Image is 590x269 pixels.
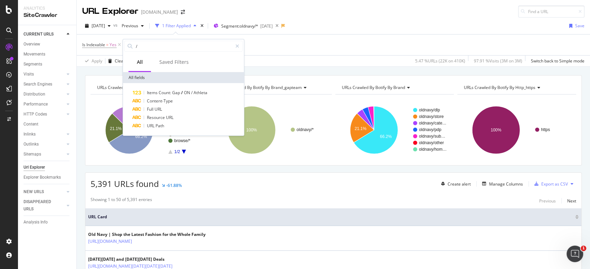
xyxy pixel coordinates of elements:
[119,23,138,29] span: Previous
[88,256,203,262] div: [DATE][DATE] and [DATE][DATE] Deals
[24,11,71,19] div: SiteCrawler
[438,178,471,189] button: Create alert
[462,82,570,93] h4: URLs Crawled By Botify By http_https
[419,134,445,139] text: oldnavy/sub…
[24,164,72,171] a: Url Explorer
[82,42,105,48] span: Is Indexable
[24,91,45,98] div: Distribution
[199,22,205,29] div: times
[24,141,65,148] a: Outlinks
[474,58,522,64] div: 97.91 % Visits ( 3M on 3M )
[141,9,178,16] div: [DOMAIN_NAME]
[213,100,330,160] svg: A chart.
[115,58,125,64] div: Clear
[24,31,54,38] div: CURRENT URLS
[184,90,191,96] span: ON
[106,42,109,48] span: =
[147,106,154,112] span: Full
[156,123,164,129] span: Path
[479,180,523,188] button: Manage Columns
[135,41,232,51] input: Search by field name
[24,141,39,148] div: Outlinks
[92,23,105,29] span: 2025 Aug. 27th
[419,114,444,119] text: oldnavy/store
[457,100,574,160] div: A chart.
[24,41,40,48] div: Overview
[24,31,65,38] a: CURRENT URLS
[24,111,65,118] a: HTTP Codes
[191,90,194,96] span: /
[82,6,138,17] div: URL Explorer
[24,131,65,138] a: Inlinks
[24,101,65,108] a: Performance
[123,72,244,83] div: All fields
[567,197,576,205] button: Next
[91,197,152,205] div: Showing 1 to 50 of 5,391 entries
[24,71,65,78] a: Visits
[567,198,576,204] div: Next
[246,128,257,132] text: 100%
[174,149,180,154] text: 1/2
[419,147,447,152] text: oldnavy/hom…
[24,151,41,158] div: Sitemaps
[110,40,116,50] span: Yes
[354,126,366,131] text: 21.1%
[24,188,44,196] div: NEW URLS
[181,10,185,14] div: arrow-right-arrow-left
[166,182,182,188] div: -61.88%
[88,238,132,245] a: [URL][DOMAIN_NAME]
[218,82,326,93] h4: URLs Crawled By Botify By brand_gapteam
[24,71,34,78] div: Visits
[24,81,52,88] div: Search Engines
[97,84,167,90] span: URLs Crawled By Botify By pagetype
[181,90,184,96] span: /
[24,61,72,68] a: Segments
[147,90,159,96] span: Items
[166,114,174,120] span: URL
[88,231,206,238] div: Old Navy | Shop the Latest Fashion for the Whole Family
[489,181,523,187] div: Manage Columns
[92,58,102,64] div: Apply
[147,98,173,104] span: Content-Type
[24,198,65,213] a: DISAPPEARED URLS
[147,114,166,120] span: Resource
[91,100,208,160] div: A chart.
[96,82,203,93] h4: URLs Crawled By Botify By pagetype
[24,41,72,48] a: Overview
[518,6,584,18] input: Find a URL
[575,23,584,29] div: Save
[24,111,47,118] div: HTTP Codes
[159,59,189,66] div: Saved Filters
[172,90,181,96] span: Gap
[110,126,122,131] text: 21.1%
[491,128,502,132] text: 100%
[419,121,446,126] text: oldnavy/cate…
[464,84,535,90] span: URLs Crawled By Botify By http_https
[24,174,61,181] div: Explorer Bookmarks
[335,100,452,160] svg: A chart.
[539,198,556,204] div: Previous
[24,219,48,226] div: Analysis Info
[24,121,72,128] a: Content
[24,174,72,181] a: Explorer Bookmarks
[340,82,448,93] h4: URLs Crawled By Botify By brand
[24,61,42,68] div: Segments
[531,58,584,64] div: Switch back to Simple mode
[24,91,65,98] a: Distribution
[581,246,586,251] span: 1
[24,51,45,58] div: Movements
[528,56,584,67] button: Switch back to Simple mode
[260,23,273,29] div: [DATE]
[152,20,199,31] button: 1 Filter Applied
[297,127,314,132] text: oldnavy/*
[419,108,440,112] text: oldnavy/dlp
[566,246,583,262] iframe: Intercom live chat
[147,123,156,129] span: URL
[119,20,147,31] button: Previous
[105,56,125,67] button: Clear
[24,164,45,171] div: Url Explorer
[159,90,172,96] span: Count:
[541,127,550,132] text: https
